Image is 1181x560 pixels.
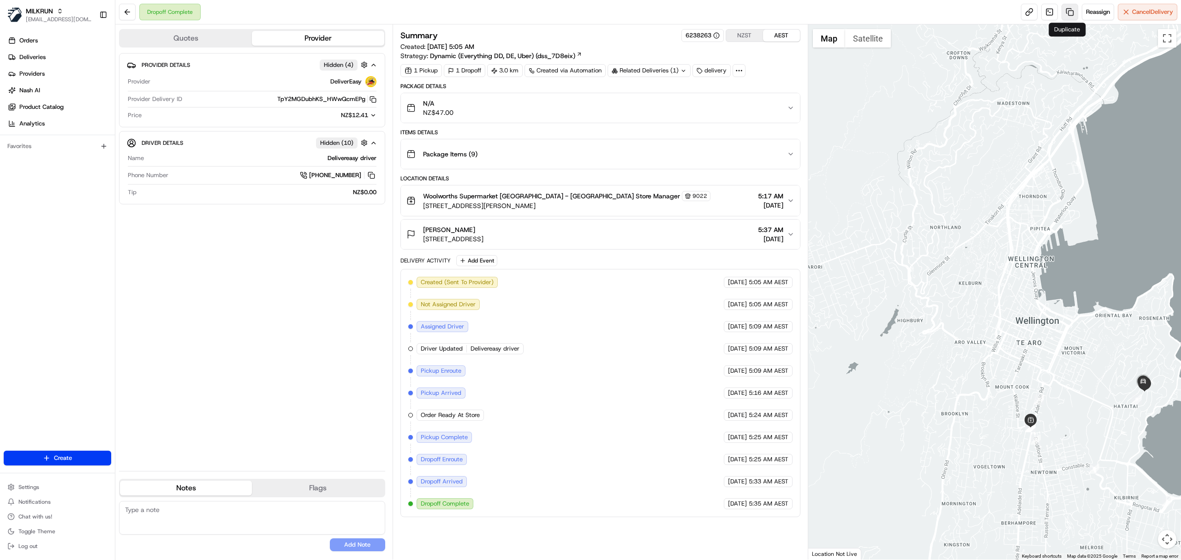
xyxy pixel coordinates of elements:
[400,64,442,77] div: 1 Pickup
[300,170,376,180] a: [PHONE_NUMBER]
[54,454,72,462] span: Create
[330,77,362,86] span: DeliverEasy
[128,77,150,86] span: Provider
[18,528,55,535] span: Toggle Theme
[808,548,861,560] div: Location Not Live
[127,135,377,150] button: Driver DetailsHidden (10)
[1034,394,1044,405] div: 8
[4,139,111,154] div: Favorites
[728,411,747,419] span: [DATE]
[128,111,142,119] span: Price
[692,192,707,200] span: 9022
[4,33,115,48] a: Orders
[749,300,788,309] span: 5:05 AM AEST
[18,483,39,491] span: Settings
[749,411,788,419] span: 5:24 AM AEST
[120,31,252,46] button: Quotes
[120,481,252,495] button: Notes
[423,99,453,108] span: N/A
[324,61,353,69] span: Hidden ( 4 )
[277,95,376,103] button: TpY2MGDubhKS_HWwQcmEPg
[421,477,463,486] span: Dropoff Arrived
[140,188,376,197] div: NZ$0.00
[1141,554,1178,559] a: Report a map error
[365,76,376,87] img: delivereasy_logo.png
[341,111,368,119] span: NZ$12.41
[423,149,477,159] span: Package Items ( 9 )
[421,433,468,441] span: Pickup Complete
[430,51,575,60] span: Dynamic (Everything DD, DE, Uber) (dss_7D8eix)
[4,100,115,114] a: Product Catalog
[1031,435,1041,445] div: 3
[444,64,485,77] div: 1 Dropoff
[749,500,788,508] span: 5:35 AM AEST
[749,433,788,441] span: 5:25 AM AEST
[758,234,783,244] span: [DATE]
[749,345,788,353] span: 5:09 AM AEST
[18,542,37,550] span: Log out
[18,513,52,520] span: Chat with us!
[295,111,376,119] button: NZ$12.41
[421,300,476,309] span: Not Assigned Driver
[26,16,92,23] button: [EMAIL_ADDRESS][DOMAIN_NAME]
[758,191,783,201] span: 5:17 AM
[728,278,747,286] span: [DATE]
[423,108,453,117] span: NZ$47.00
[128,95,182,103] span: Provider Delivery ID
[1067,554,1117,559] span: Map data ©2025 Google
[400,83,800,90] div: Package Details
[400,175,800,182] div: Location Details
[728,433,747,441] span: [DATE]
[749,367,788,375] span: 5:09 AM AEST
[728,367,747,375] span: [DATE]
[1118,4,1177,20] button: CancelDelivery
[728,389,747,397] span: [DATE]
[400,129,800,136] div: Items Details
[320,139,353,147] span: Hidden ( 10 )
[1158,530,1176,548] button: Map camera controls
[692,64,731,77] div: delivery
[845,29,891,48] button: Show satellite imagery
[26,6,53,16] span: MILKRUN
[763,30,800,42] button: AEST
[4,83,115,98] a: Nash AI
[728,500,747,508] span: [DATE]
[421,389,461,397] span: Pickup Arrived
[421,367,461,375] span: Pickup Enroute
[400,31,438,40] h3: Summary
[1082,4,1114,20] button: Reassign
[7,7,22,22] img: MILKRUN
[400,42,474,51] span: Created:
[19,119,45,128] span: Analytics
[811,548,841,560] a: Open this area in Google Maps (opens a new window)
[316,137,370,149] button: Hidden (10)
[1123,554,1136,559] a: Terms (opens in new tab)
[400,51,582,60] div: Strategy:
[728,300,747,309] span: [DATE]
[758,225,783,234] span: 5:37 AM
[421,455,463,464] span: Dropoff Enroute
[421,278,494,286] span: Created (Sent To Provider)
[726,30,763,42] button: NZST
[128,154,144,162] span: Name
[421,500,469,508] span: Dropoff Complete
[728,345,747,353] span: [DATE]
[309,171,361,179] span: [PHONE_NUMBER]
[811,548,841,560] img: Google
[1086,8,1110,16] span: Reassign
[487,64,523,77] div: 3.0 km
[686,31,720,40] button: 6238263
[19,70,45,78] span: Providers
[4,481,111,494] button: Settings
[749,322,788,331] span: 5:09 AM AEST
[421,411,480,419] span: Order Ready At Store
[423,225,475,234] span: [PERSON_NAME]
[423,201,710,210] span: [STREET_ADDRESS][PERSON_NAME]
[401,93,800,123] button: N/ANZ$47.00
[1162,496,1172,506] div: 1
[4,525,111,538] button: Toggle Theme
[19,53,46,61] span: Deliveries
[128,188,137,197] span: Tip
[4,451,111,465] button: Create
